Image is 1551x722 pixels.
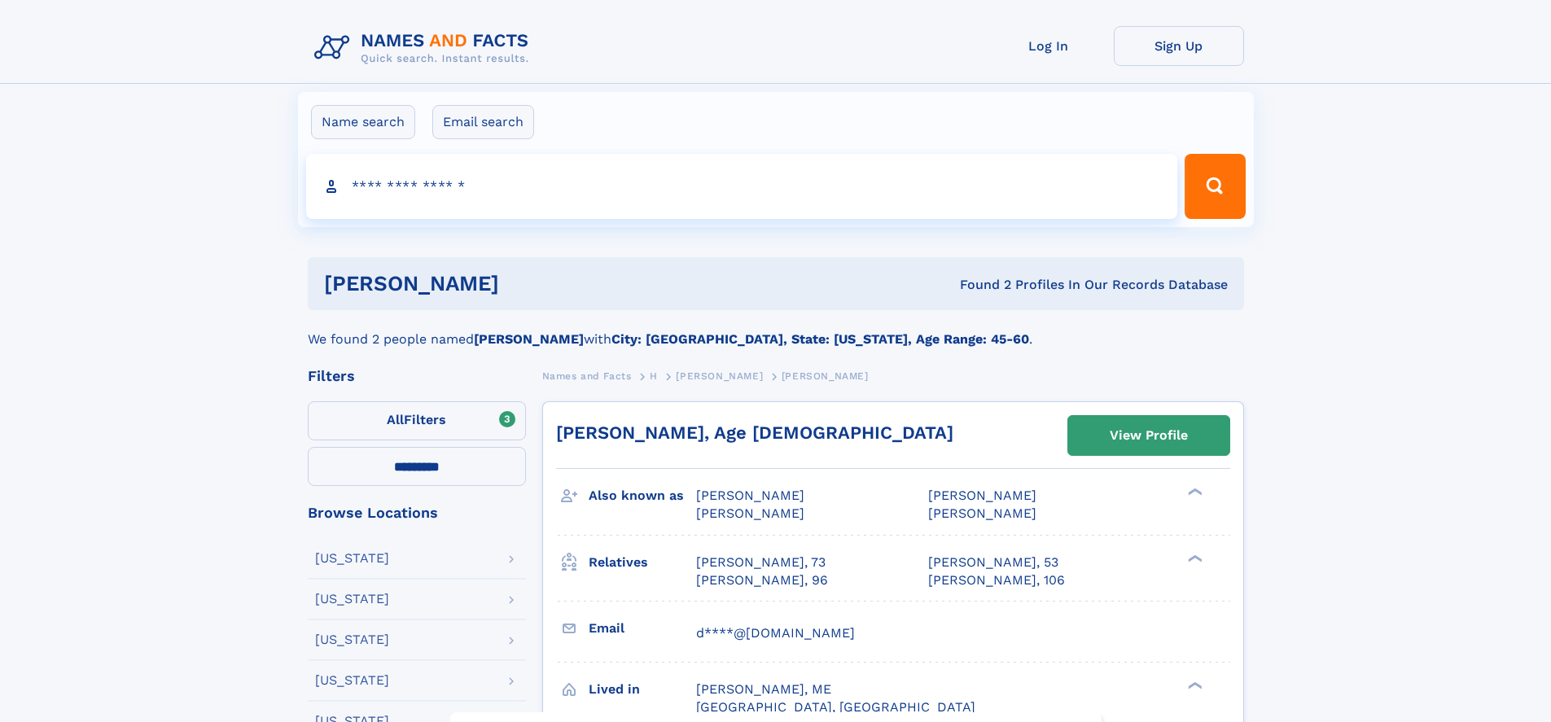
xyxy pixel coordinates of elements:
div: View Profile [1110,417,1188,454]
div: ❯ [1184,487,1203,497]
a: View Profile [1068,416,1229,455]
div: ❯ [1184,553,1203,563]
span: [PERSON_NAME] [696,488,804,503]
span: [PERSON_NAME] [928,488,1036,503]
div: We found 2 people named with . [308,310,1244,349]
div: ❯ [1184,680,1203,690]
span: All [387,412,404,427]
div: [US_STATE] [315,633,389,646]
a: [PERSON_NAME], Age [DEMOGRAPHIC_DATA] [556,422,953,443]
div: [US_STATE] [315,674,389,687]
input: search input [306,154,1178,219]
h3: Lived in [589,676,696,703]
a: [PERSON_NAME], 96 [696,571,828,589]
h3: Also known as [589,482,696,510]
span: H [650,370,658,382]
span: [PERSON_NAME] [782,370,869,382]
span: [PERSON_NAME], ME [696,681,831,697]
a: Log In [984,26,1114,66]
label: Filters [308,401,526,440]
label: Email search [432,105,534,139]
div: Found 2 Profiles In Our Records Database [729,276,1228,294]
label: Name search [311,105,415,139]
a: [PERSON_NAME], 106 [928,571,1065,589]
a: H [650,365,658,386]
b: City: [GEOGRAPHIC_DATA], State: [US_STATE], Age Range: 45-60 [611,331,1029,347]
a: [PERSON_NAME], 73 [696,554,826,571]
h3: Email [589,615,696,642]
a: Sign Up [1114,26,1244,66]
div: [US_STATE] [315,593,389,606]
button: Search Button [1185,154,1245,219]
a: [PERSON_NAME] [676,365,763,386]
div: Filters [308,369,526,383]
span: [PERSON_NAME] [928,505,1036,521]
h3: Relatives [589,549,696,576]
h1: [PERSON_NAME] [324,273,729,294]
b: [PERSON_NAME] [474,331,584,347]
img: Logo Names and Facts [308,26,542,70]
div: [US_STATE] [315,552,389,565]
div: Browse Locations [308,505,526,520]
span: [GEOGRAPHIC_DATA], [GEOGRAPHIC_DATA] [696,699,975,715]
a: [PERSON_NAME], 53 [928,554,1058,571]
span: [PERSON_NAME] [676,370,763,382]
a: Names and Facts [542,365,632,386]
span: [PERSON_NAME] [696,505,804,521]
